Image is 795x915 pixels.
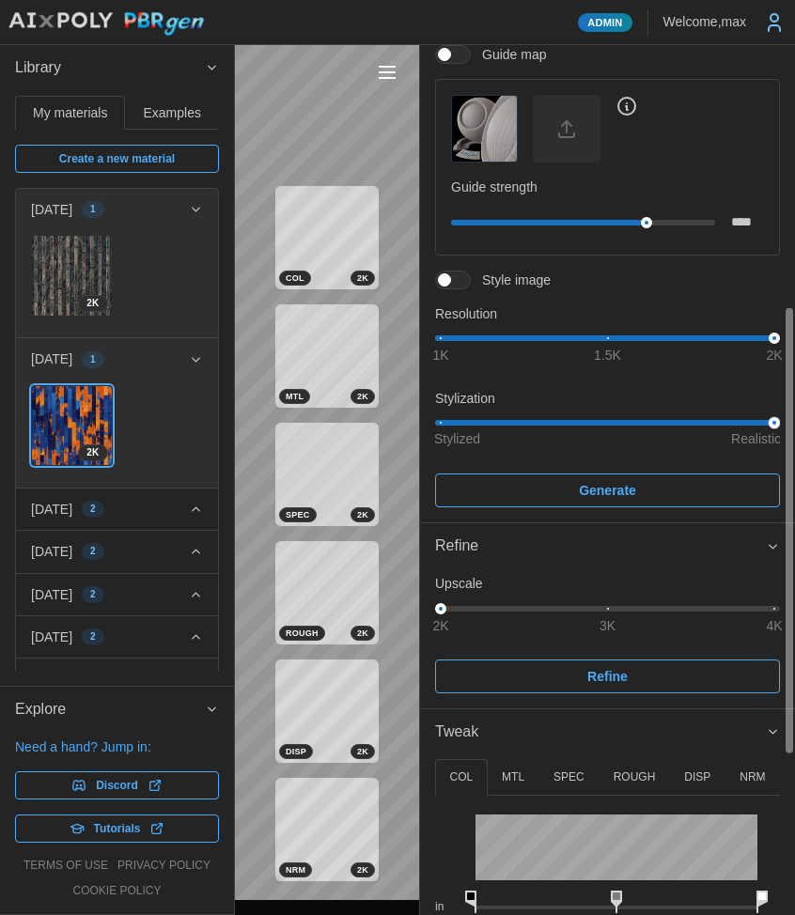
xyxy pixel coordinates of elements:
[96,772,138,799] span: Discord
[471,271,551,289] span: Style image
[8,11,205,37] img: AIxPoly PBRgen
[16,531,218,572] button: [DATE]2
[144,106,201,119] span: Examples
[90,629,96,644] span: 2
[286,508,310,521] span: SPEC
[86,296,99,311] span: 2 K
[31,670,72,689] p: [DATE]
[33,106,107,119] span: My materials
[452,96,517,161] img: Guide map
[31,200,72,219] p: [DATE]
[86,445,99,460] span: 2 K
[357,745,368,758] span: 2 K
[286,271,304,285] span: COL
[31,628,72,646] p: [DATE]
[435,899,460,915] p: in
[286,390,304,403] span: MTL
[15,771,219,799] a: Discord
[90,202,96,217] span: 1
[614,769,656,785] p: ROUGH
[94,815,141,842] span: Tutorials
[451,95,518,162] button: Guide map
[663,12,746,31] p: Welcome, max
[90,587,96,602] span: 2
[435,389,780,408] p: Stylization
[451,178,764,196] p: Guide strength
[587,660,628,692] span: Refine
[471,45,546,64] span: Guide map
[15,145,219,173] a: Create a new material
[90,544,96,559] span: 2
[72,883,161,899] a: cookie policy
[16,659,218,700] button: [DATE]1
[31,585,72,604] p: [DATE]
[90,502,96,517] span: 2
[435,659,780,693] button: Refine
[90,352,96,367] span: 1
[31,385,113,467] a: rcbC0DybKERfNaLM970X2K
[286,745,306,758] span: DISP
[684,769,710,785] p: DISP
[32,236,112,316] img: IqqHVlCRKn4OYgw6rpfl
[420,709,795,755] button: Tweak
[420,569,795,707] div: Refine
[16,489,218,530] button: [DATE]2
[16,230,218,337] div: [DATE]1
[31,500,72,519] p: [DATE]
[15,687,205,733] span: Explore
[15,814,219,843] a: Tutorials
[31,542,72,561] p: [DATE]
[23,858,108,874] a: terms of use
[357,271,368,285] span: 2 K
[357,627,368,640] span: 2 K
[16,380,218,488] div: [DATE]1
[32,386,112,466] img: rcbC0DybKERfNaLM970X
[15,737,219,756] p: Need a hand? Jump in:
[15,45,205,91] span: Library
[357,863,368,876] span: 2 K
[31,235,113,317] a: IqqHVlCRKn4OYgw6rpfl2K
[286,863,305,876] span: NRM
[435,304,780,323] p: Resolution
[449,769,473,785] p: COL
[579,474,636,506] span: Generate
[117,858,210,874] a: privacy policy
[59,146,175,172] span: Create a new material
[553,769,585,785] p: SPEC
[502,769,524,785] p: MTL
[435,574,780,593] p: Upscale
[420,523,795,569] button: Refine
[435,709,766,755] span: Tweak
[587,14,622,31] span: Admin
[435,535,766,558] div: Refine
[286,627,319,640] span: ROUGH
[16,189,218,230] button: [DATE]1
[740,769,765,785] p: NRM
[435,473,780,507] button: Generate
[357,390,368,403] span: 2 K
[16,338,218,380] button: [DATE]1
[374,59,400,85] button: Toggle viewport controls
[357,508,368,521] span: 2 K
[16,574,218,615] button: [DATE]2
[16,616,218,658] button: [DATE]2
[31,349,72,368] p: [DATE]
